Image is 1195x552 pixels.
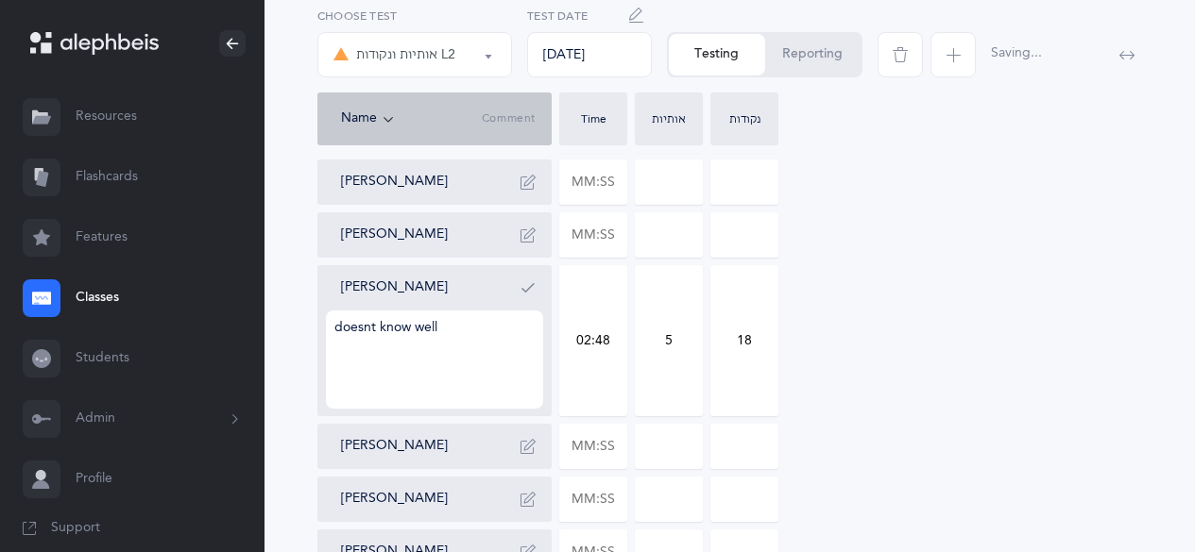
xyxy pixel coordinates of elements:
div: [DATE] [527,32,652,77]
div: Name [341,109,482,129]
button: [PERSON_NAME] [341,278,448,297]
span: Support [51,519,100,538]
span: Saving... [991,45,1042,60]
label: Test Date [527,8,652,25]
button: [PERSON_NAME] [341,173,448,192]
input: MM:SS [560,425,626,468]
span: Comment [482,111,536,126]
input: MM:SS [560,266,626,415]
div: Time [564,113,623,125]
button: [PERSON_NAME] [341,490,448,509]
label: Choose test [317,8,512,25]
button: אותיות ונקודות L2 [317,32,512,77]
button: [PERSON_NAME] [341,226,448,244]
input: MM:SS [560,160,626,204]
input: MM:SS [560,213,626,257]
div: אותיות [640,113,698,125]
button: [PERSON_NAME] [341,437,448,456]
div: אותיות ונקודות L2 [333,43,455,66]
div: נקודות [715,113,774,125]
input: MM:SS [560,477,626,521]
button: Reporting [765,34,861,75]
